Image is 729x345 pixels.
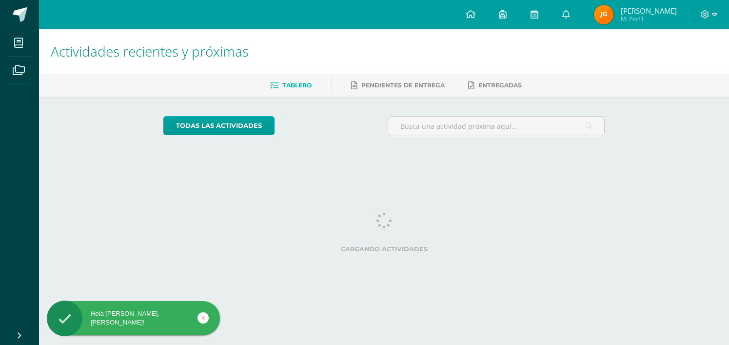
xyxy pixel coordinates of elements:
[478,81,522,89] span: Entregadas
[163,245,605,253] label: Cargando actividades
[361,81,445,89] span: Pendientes de entrega
[163,116,275,135] a: todas las Actividades
[621,15,677,23] span: Mi Perfil
[468,78,522,93] a: Entregadas
[351,78,445,93] a: Pendientes de entrega
[270,78,312,93] a: Tablero
[51,42,249,61] span: Actividades recientes y próximas
[282,81,312,89] span: Tablero
[594,5,613,24] img: 74ae6213215539b7b59c796b4210b1b2.png
[621,6,677,16] span: [PERSON_NAME]
[47,309,220,327] div: Hola [PERSON_NAME], [PERSON_NAME]!
[388,117,604,136] input: Busca una actividad próxima aquí...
